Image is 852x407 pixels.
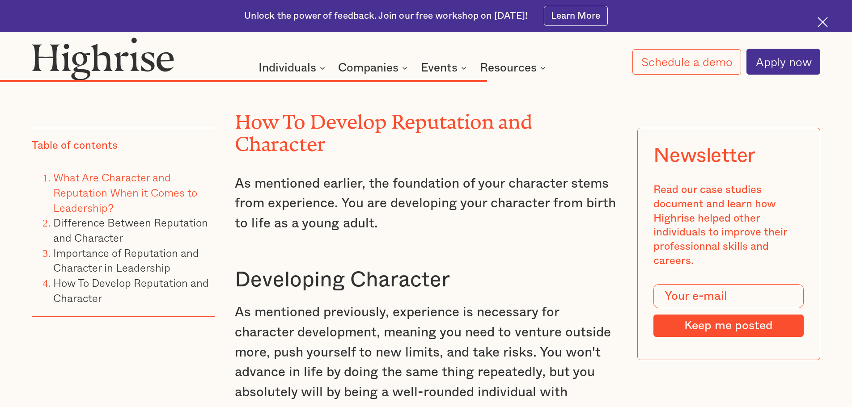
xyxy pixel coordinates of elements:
a: Difference Between Reputation and Character [53,214,208,246]
input: Keep me posted [653,315,804,337]
div: Companies [338,63,410,73]
div: Resources [480,63,548,73]
a: Apply now [746,49,820,75]
div: Individuals [259,63,328,73]
h3: Developing Character [235,267,618,294]
img: Highrise logo [32,37,174,80]
div: Unlock the power of feedback. Join our free workshop on [DATE]! [244,10,528,22]
div: Events [421,63,458,73]
a: Schedule a demo [632,49,742,75]
p: As mentioned earlier, the foundation of your character stems from experience. You are developing ... [235,174,618,234]
div: Individuals [259,63,316,73]
a: Learn More [544,6,608,26]
form: Modal Form [653,284,804,337]
div: Read our case studies document and learn how Highrise helped other individuals to improve their p... [653,183,804,268]
div: Newsletter [653,144,755,167]
div: Events [421,63,469,73]
input: Your e-mail [653,284,804,308]
div: Companies [338,63,398,73]
a: Importance of Reputation and Character in Leadership [53,244,199,276]
div: Resources [480,63,537,73]
img: Cross icon [818,17,828,27]
div: Table of contents [32,139,118,153]
a: How To Develop Reputation and Character [53,274,209,306]
a: What Are Character and Reputation When it Comes to Leadership? [53,169,197,215]
h2: How To Develop Reputation and Character [235,106,618,151]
